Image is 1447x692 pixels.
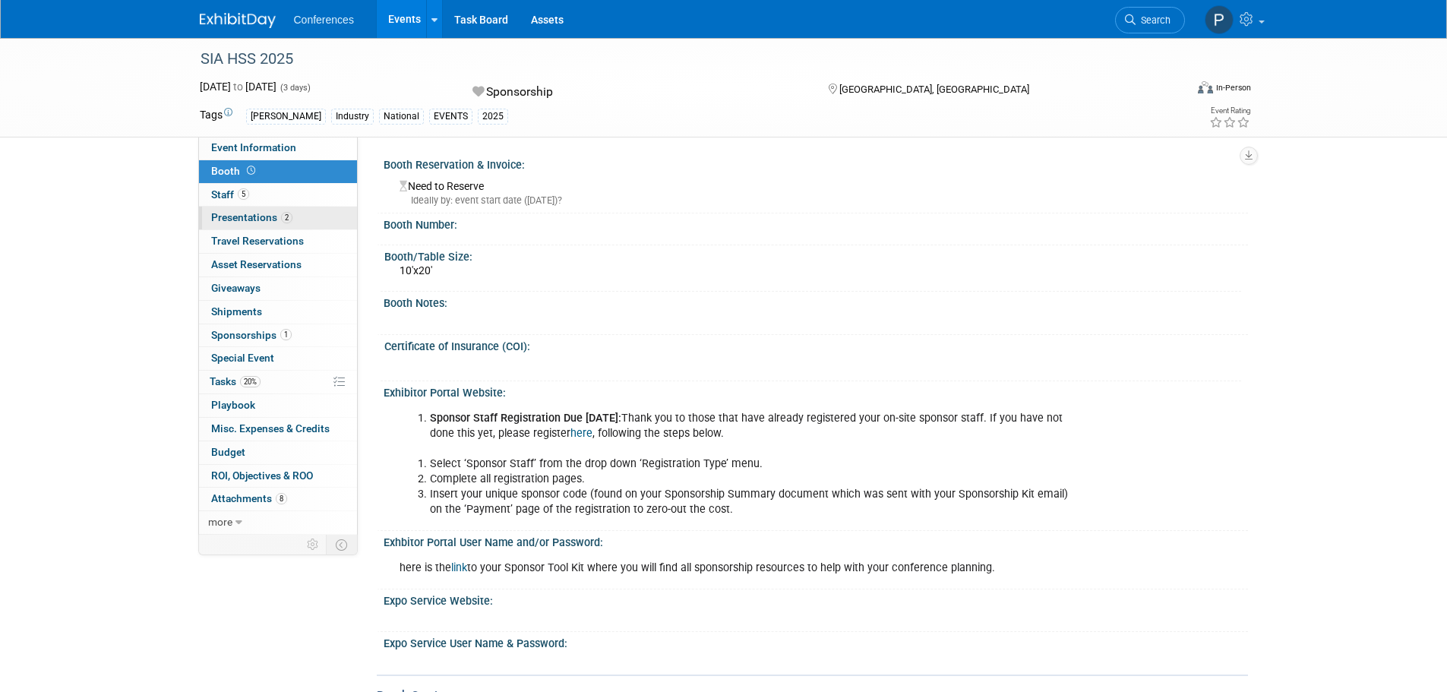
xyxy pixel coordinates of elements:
[231,81,245,93] span: to
[199,207,357,229] a: Presentations2
[199,184,357,207] a: Staff5
[1205,5,1234,34] img: Patrick Hinkle
[430,472,1070,487] li: Complete all registration pages.
[199,324,357,347] a: Sponsorships1
[430,487,1070,517] li: Insert your unique sponsor code (found on your Sponsorship Summary document which was sent with y...
[211,492,287,504] span: Attachments
[430,457,1070,472] li: Select ‘Sponsor Staff’ from the drop down ‘Registration Type’ menu.
[199,371,357,393] a: Tasks20%
[199,137,357,160] a: Event Information
[326,535,357,555] td: Toggle Event Tabs
[199,418,357,441] a: Misc. Expenses & Credits
[211,399,255,411] span: Playbook
[451,561,467,574] a: link
[199,441,357,464] a: Budget
[246,109,326,125] div: [PERSON_NAME]
[211,141,296,153] span: Event Information
[200,13,276,28] img: ExhibitDay
[478,109,508,125] div: 2025
[1115,7,1185,33] a: Search
[199,394,357,417] a: Playbook
[208,516,232,528] span: more
[199,301,357,324] a: Shipments
[244,165,258,176] span: Booth not reserved yet
[384,531,1248,550] div: Exhbitor Portal User Name and/or Password:
[195,46,1162,73] div: SIA HSS 2025
[384,632,1248,651] div: Expo Service User Name & Password:
[211,235,304,247] span: Travel Reservations
[199,347,357,370] a: Special Event
[280,329,292,340] span: 1
[276,493,287,504] span: 8
[430,411,1070,441] li: Thank you to those that have already registered your on-site sponsor staff. If you have not done ...
[238,188,249,200] span: 5
[1136,14,1171,26] span: Search
[199,230,357,253] a: Travel Reservations
[199,254,357,276] a: Asset Reservations
[199,277,357,300] a: Giveaways
[211,469,313,482] span: ROI, Objectives & ROO
[468,79,804,106] div: Sponsorship
[294,14,354,26] span: Conferences
[400,194,1237,207] div: Ideally by: event start date ([DATE])?
[384,381,1248,400] div: Exhibitor Portal Website:
[384,292,1248,311] div: Booth Notes:
[211,329,292,341] span: Sponsorships
[199,488,357,510] a: Attachments8
[395,175,1237,207] div: Need to Reserve
[240,376,261,387] span: 20%
[199,511,357,534] a: more
[211,211,292,223] span: Presentations
[211,352,274,364] span: Special Event
[279,83,311,93] span: (3 days)
[210,375,261,387] span: Tasks
[384,245,1241,264] div: Booth/Table Size:
[1209,107,1250,115] div: Event Rating
[211,446,245,458] span: Budget
[1095,79,1252,102] div: Event Format
[430,412,621,425] b: Sponsor Staff Registration Due [DATE]:
[379,109,424,125] div: National
[211,282,261,294] span: Giveaways
[389,553,1079,583] div: here is the to your Sponsor Tool Kit where you will find all sponsorship resources to help with y...
[200,81,276,93] span: [DATE] [DATE]
[400,264,432,276] span: 10'x20'
[384,589,1248,608] div: Expo Service Website:
[839,84,1029,95] span: [GEOGRAPHIC_DATA], [GEOGRAPHIC_DATA]
[429,109,472,125] div: EVENTS
[300,535,327,555] td: Personalize Event Tab Strip
[211,188,249,201] span: Staff
[570,427,592,440] a: here
[200,107,232,125] td: Tags
[1215,82,1251,93] div: In-Person
[331,109,374,125] div: Industry
[199,465,357,488] a: ROI, Objectives & ROO
[1198,81,1213,93] img: Format-Inperson.png
[281,212,292,223] span: 2
[199,160,357,183] a: Booth
[384,335,1241,354] div: Certificate of Insurance (COI):
[211,422,330,434] span: Misc. Expenses & Credits
[211,305,262,318] span: Shipments
[211,165,258,177] span: Booth
[211,258,302,270] span: Asset Reservations
[384,153,1248,172] div: Booth Reservation & Invoice:
[384,213,1248,232] div: Booth Number:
